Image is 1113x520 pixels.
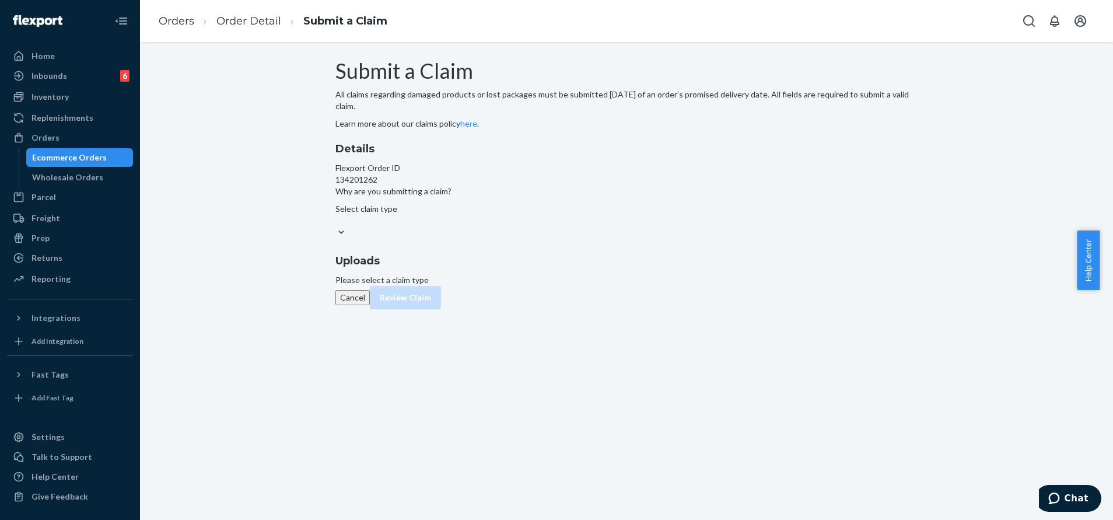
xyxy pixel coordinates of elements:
[32,431,65,443] div: Settings
[26,168,134,187] a: Wholesale Orders
[216,15,281,27] a: Order Detail
[7,270,133,288] a: Reporting
[13,15,62,27] img: Flexport logo
[7,332,133,351] a: Add Integration
[7,309,133,327] button: Integrations
[32,336,83,346] div: Add Integration
[7,365,133,384] button: Fast Tags
[335,186,452,197] p: Why are you submitting a claim?
[32,172,103,183] div: Wholesale Orders
[1069,9,1092,33] button: Open account menu
[32,212,60,224] div: Freight
[335,174,918,186] div: 134201262
[159,15,194,27] a: Orders
[7,389,133,407] a: Add Fast Tag
[7,128,133,147] a: Orders
[32,312,80,324] div: Integrations
[32,112,93,124] div: Replenishments
[303,15,387,27] a: Submit a Claim
[120,70,129,82] div: 6
[370,286,441,309] button: Review Claim
[32,50,55,62] div: Home
[7,448,133,466] button: Talk to Support
[7,428,133,446] a: Settings
[1039,485,1101,514] iframe: Opens a widget where you can chat to one of our agents
[32,91,69,103] div: Inventory
[335,215,337,226] input: Why are you submitting a claim?Select claim type
[32,70,67,82] div: Inbounds
[149,4,397,39] ol: breadcrumbs
[7,109,133,127] a: Replenishments
[110,9,133,33] button: Close Navigation
[32,471,79,483] div: Help Center
[32,152,107,163] div: Ecommerce Orders
[7,188,133,207] a: Parcel
[460,118,477,128] a: here
[32,252,62,264] div: Returns
[26,148,134,167] a: Ecommerce Orders
[335,89,918,112] p: All claims regarding damaged products or lost packages must be submitted [DATE] of an order’s pro...
[7,487,133,506] button: Give Feedback
[32,273,71,285] div: Reporting
[7,209,133,228] a: Freight
[7,67,133,85] a: Inbounds6
[32,393,73,403] div: Add Fast Tag
[335,118,918,130] p: Learn more about our claims policy .
[7,88,133,106] a: Inventory
[335,162,918,174] div: Flexport Order ID
[32,232,50,244] div: Prep
[7,47,133,65] a: Home
[7,467,133,486] a: Help Center
[335,60,918,83] h1: Submit a Claim
[335,203,452,215] div: Select claim type
[335,253,918,268] h3: Uploads
[32,491,88,502] div: Give Feedback
[335,290,370,305] button: Cancel
[335,274,918,286] p: Please select a claim type
[335,141,918,156] h3: Details
[7,229,133,247] a: Prep
[1077,231,1100,290] button: Help Center
[32,132,60,144] div: Orders
[32,369,69,381] div: Fast Tags
[32,451,92,463] div: Talk to Support
[1017,9,1041,33] button: Open Search Box
[32,191,56,203] div: Parcel
[7,249,133,267] a: Returns
[1043,9,1066,33] button: Open notifications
